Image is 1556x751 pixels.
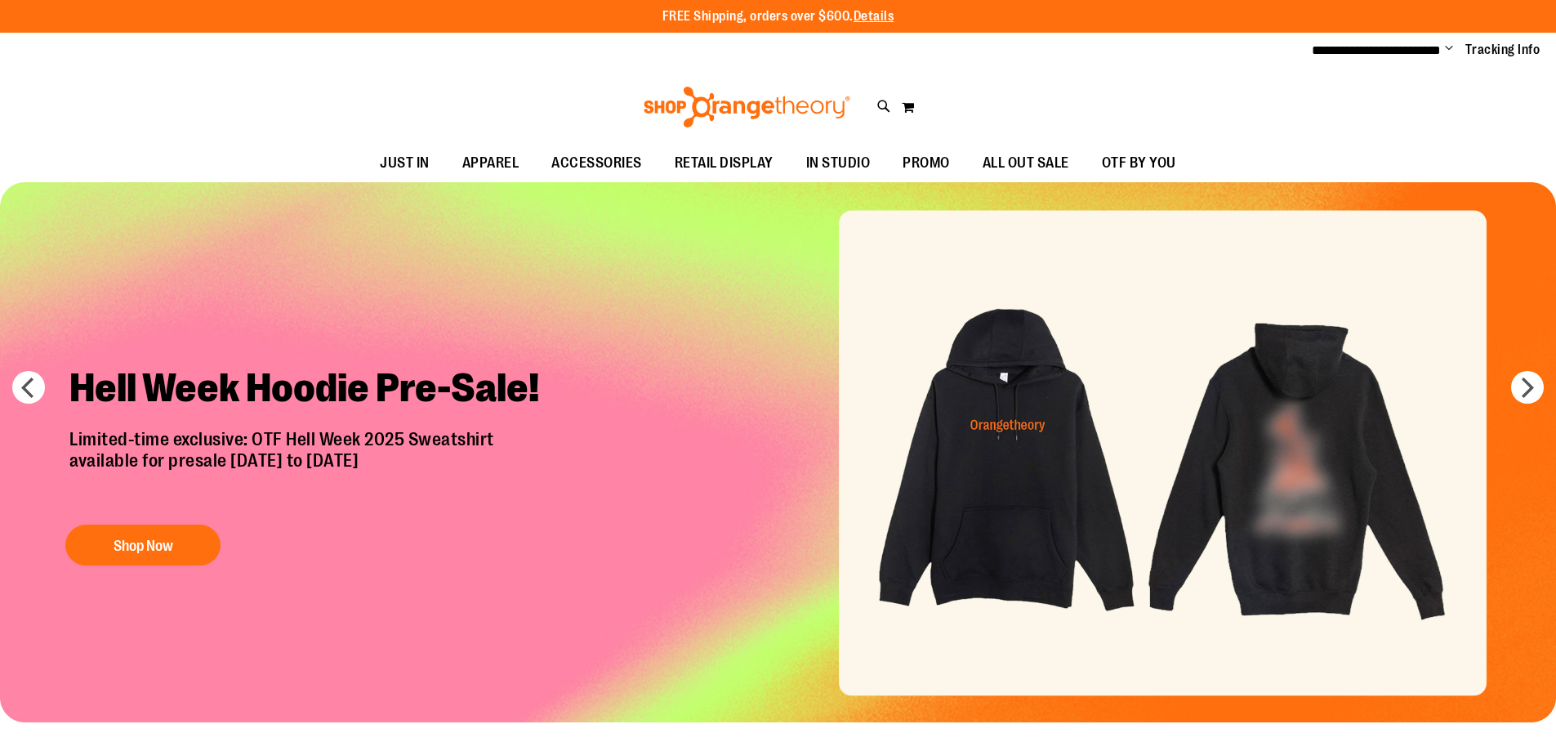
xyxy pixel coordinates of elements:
button: Account menu [1445,42,1453,58]
h2: Hell Week Hoodie Pre-Sale! [57,351,568,429]
p: FREE Shipping, orders over $600. [662,7,894,26]
span: RETAIL DISPLAY [675,145,774,181]
span: PROMO [903,145,950,181]
img: Shop Orangetheory [641,87,853,127]
a: Hell Week Hoodie Pre-Sale! Limited-time exclusive: OTF Hell Week 2025 Sweatshirtavailable for pre... [57,351,568,574]
span: ACCESSORIES [551,145,642,181]
span: APPAREL [462,145,519,181]
button: prev [12,371,45,404]
span: ALL OUT SALE [983,145,1069,181]
span: JUST IN [380,145,430,181]
span: OTF BY YOU [1102,145,1176,181]
button: Shop Now [65,525,221,565]
p: Limited-time exclusive: OTF Hell Week 2025 Sweatshirt available for presale [DATE] to [DATE] [57,429,568,509]
a: Tracking Info [1465,41,1540,59]
button: next [1511,371,1544,404]
span: IN STUDIO [806,145,871,181]
a: Details [854,9,894,24]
